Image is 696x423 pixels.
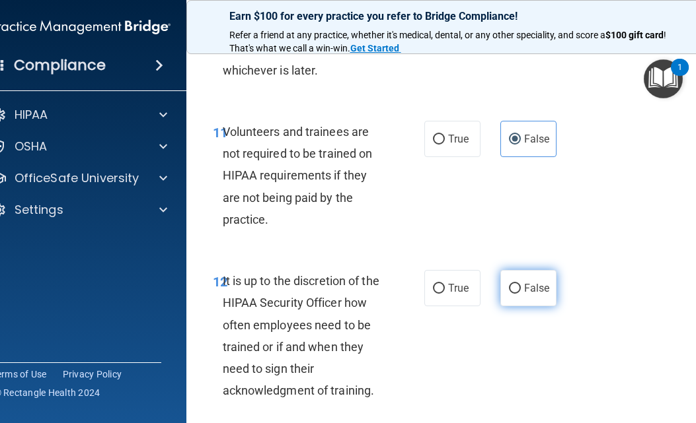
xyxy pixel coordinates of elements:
a: Privacy Policy [63,368,122,381]
span: 12 [213,274,227,290]
div: 1 [677,67,682,84]
span: ! That's what we call a win-win. [229,30,668,53]
button: Open Resource Center, 1 new notification [644,59,683,98]
span: It is up to the discretion of the HIPAA Security Officer how often employees need to be trained o... [223,274,379,397]
span: Refer a friend at any practice, whether it's medical, dental, or any other speciality, and score a [229,30,605,40]
span: False [524,282,550,294]
span: True [448,133,469,145]
p: OfficeSafe University [15,170,139,186]
h4: Compliance [14,56,106,75]
strong: $100 gift card [605,30,664,40]
p: OSHA [15,139,48,154]
a: Get Started [350,43,401,53]
span: 11 [213,125,227,141]
p: Earn $100 for every practice you refer to Bridge Compliance! [229,10,679,22]
input: True [433,135,445,145]
p: HIPAA [15,107,48,123]
input: False [509,135,521,145]
input: True [433,284,445,294]
span: Volunteers and trainees are not required to be trained on HIPAA requirements if they are not bein... [223,125,373,226]
span: False [524,133,550,145]
input: False [509,284,521,294]
span: True [448,282,469,294]
p: Settings [15,202,63,218]
strong: Get Started [350,43,399,53]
